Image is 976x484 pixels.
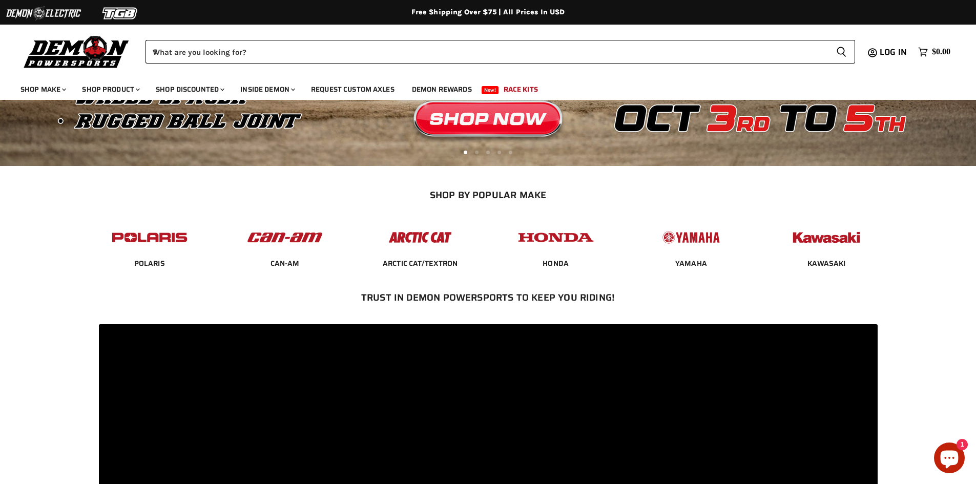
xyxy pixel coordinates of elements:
[482,86,499,94] span: New!
[245,222,325,253] img: POPULAR_MAKE_logo_1_adc20308-ab24-48c4-9fac-e3c1a623d575.jpg
[828,40,855,64] button: Search
[675,259,707,268] a: YAMAHA
[20,33,133,70] img: Demon Powersports
[383,259,458,268] a: ARCTIC CAT/TEXTRON
[383,259,458,269] span: ARCTIC CAT/TEXTRON
[148,79,231,100] a: Shop Discounted
[102,292,874,303] h2: Trust In Demon Powersports To Keep You Riding!
[931,443,968,476] inbox-online-store-chat: Shopify online store chat
[146,40,828,64] input: When autocomplete results are available use up and down arrows to review and enter to select
[543,259,569,269] span: HONDA
[486,151,490,154] li: Page dot 3
[807,259,845,268] a: KAWASAKI
[675,259,707,269] span: YAMAHA
[497,151,501,154] li: Page dot 4
[913,45,956,59] a: $0.00
[91,190,885,200] h2: SHOP BY POPULAR MAKE
[651,222,731,253] img: POPULAR_MAKE_logo_5_20258e7f-293c-4aac-afa8-159eaa299126.jpg
[13,79,72,100] a: Shop Make
[110,222,190,253] img: POPULAR_MAKE_logo_2_dba48cf1-af45-46d4-8f73-953a0f002620.jpg
[496,79,546,100] a: Race Kits
[146,40,855,64] form: Product
[475,151,479,154] li: Page dot 2
[13,75,948,100] ul: Main menu
[271,259,300,269] span: CAN-AM
[807,259,845,269] span: KAWASAKI
[404,79,480,100] a: Demon Rewards
[380,222,460,253] img: POPULAR_MAKE_logo_3_027535af-6171-4c5e-a9bc-f0eccd05c5d6.jpg
[875,48,913,57] a: Log in
[5,4,82,23] img: Demon Electric Logo 2
[233,79,301,100] a: Inside Demon
[134,259,165,268] a: POLARIS
[303,79,402,100] a: Request Custom Axles
[82,4,159,23] img: TGB Logo 2
[271,259,300,268] a: CAN-AM
[786,222,866,253] img: POPULAR_MAKE_logo_6_76e8c46f-2d1e-4ecc-b320-194822857d41.jpg
[543,259,569,268] a: HONDA
[464,151,467,154] li: Page dot 1
[516,222,596,253] img: POPULAR_MAKE_logo_4_4923a504-4bac-4306-a1be-165a52280178.jpg
[509,151,512,154] li: Page dot 5
[74,79,146,100] a: Shop Product
[932,47,950,57] span: $0.00
[78,8,898,17] div: Free Shipping Over $75 | All Prices In USD
[880,46,907,58] span: Log in
[134,259,165,269] span: POLARIS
